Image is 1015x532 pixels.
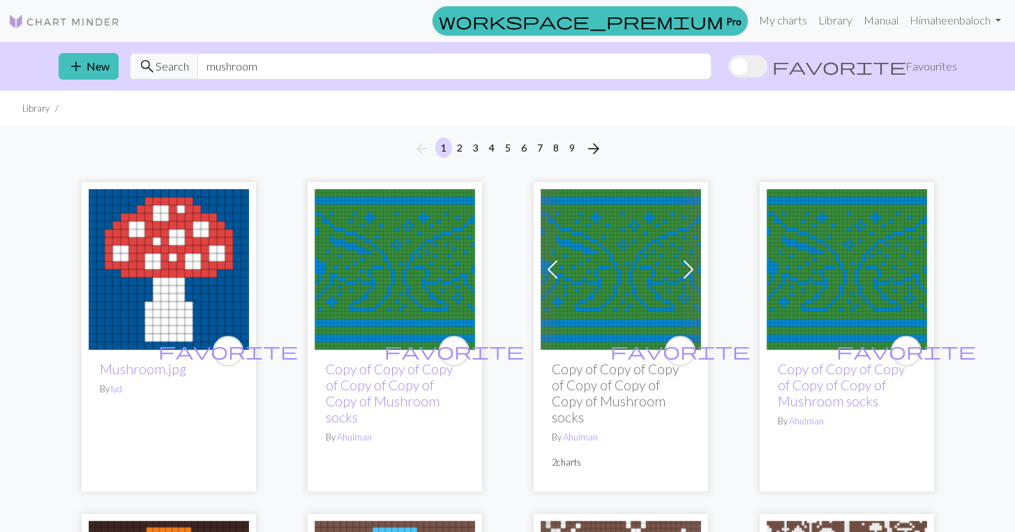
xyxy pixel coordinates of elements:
li: Library [22,102,50,115]
i: Next [585,140,602,157]
p: By [326,431,464,444]
img: 09887a386c7ac90fc2de5083871ce82f.jpg [89,189,249,350]
span: favorite [158,340,298,362]
a: Ahulman [337,431,372,443]
label: Show favourites [728,53,957,80]
a: Library [813,6,858,34]
span: favorite [836,340,976,362]
a: Frog Hat [541,261,701,274]
span: search [139,57,156,76]
p: 2 charts [552,456,690,469]
button: favourite [665,336,696,367]
a: Copy of Copy of Copy of Copy of Copy of Copy of Mushroom socks [326,361,453,425]
button: favourite [891,336,922,367]
a: Pro [433,6,748,36]
img: Frog Hat [541,189,701,350]
button: 6 [516,138,532,158]
span: Favourites [905,58,957,75]
img: Logo [8,13,120,30]
a: Copy of Copy of Copy of Copy of Copy of Mushroom socks [778,361,905,409]
a: Ahulman [789,415,824,427]
i: favourite [384,337,524,365]
nav: Page navigation [408,138,608,160]
i: favourite [836,337,976,365]
p: By [778,415,916,428]
span: favorite [610,340,750,362]
a: Himaheenbaloch [904,6,1007,34]
img: Frog Hat [315,189,475,350]
a: Frog Hat [767,261,927,274]
p: By [552,431,690,444]
span: workspace_premium [439,11,723,31]
button: 1 [435,138,452,158]
button: 7 [532,138,548,158]
button: favourite [439,336,469,367]
a: Ahulman [563,431,598,443]
a: 09887a386c7ac90fc2de5083871ce82f.jpg [89,261,249,274]
button: favourite [213,336,243,367]
a: lyd [111,383,122,394]
span: arrow_forward [585,139,602,158]
button: 8 [548,138,564,158]
a: Frog Hat [315,261,475,274]
button: 5 [499,138,516,158]
a: Mushroom.jpg [100,361,186,377]
a: Manual [858,6,904,34]
h2: Copy of Copy of Copy of Copy of Copy of Copy of Mushroom socks [552,361,690,425]
i: favourite [158,337,298,365]
span: add [68,57,84,76]
img: Frog Hat [767,189,927,350]
p: By [100,383,238,396]
button: 3 [467,138,484,158]
button: Next [580,138,608,160]
span: favorite [384,340,524,362]
span: favorite [772,57,906,76]
button: 2 [451,138,468,158]
span: Search [156,58,189,75]
button: 4 [483,138,500,158]
a: My charts [753,6,813,34]
i: favourite [610,337,750,365]
button: 9 [564,138,580,158]
button: New [59,53,119,80]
